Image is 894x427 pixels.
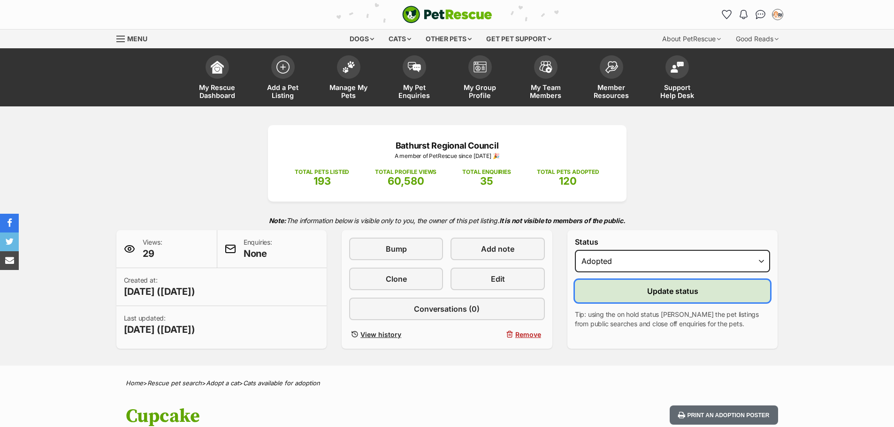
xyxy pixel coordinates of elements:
[116,30,154,46] a: Menu
[124,323,195,336] span: [DATE] ([DATE])
[282,152,612,160] p: A member of PetRescue since [DATE] 🎉
[480,30,558,48] div: Get pet support
[262,83,304,99] span: Add a Pet Listing
[575,280,771,302] button: Update status
[736,7,751,22] button: Notifications
[719,7,785,22] ul: Account quick links
[124,314,195,336] p: Last updated:
[206,379,239,387] a: Adopt a cat
[656,30,727,48] div: About PetRescue
[537,168,599,176] p: TOTAL PETS ADOPTED
[644,51,710,106] a: Support Help Desk
[386,273,407,285] span: Clone
[211,60,224,74] img: dashboard-icon-eb2f2d2d3e046f16d808141f083e7271f6b2e854fb5c12c21221c1fb7104beca.svg
[382,51,447,106] a: My Pet Enquiries
[770,7,785,22] button: My account
[382,30,418,48] div: Cats
[740,10,747,19] img: notifications-46538b983faf8c2785f20acdc204bb7945ddae34d4c08c2a6579f10ce5e182be.svg
[656,83,698,99] span: Support Help Desk
[386,243,407,255] span: Bump
[481,243,514,255] span: Add note
[575,238,771,246] label: Status
[282,139,612,152] p: Bathurst Regional Council
[143,238,162,260] p: Views:
[276,60,290,74] img: add-pet-listing-icon-0afa8454b4691262ce3f59096e99ab1cd57d4a30225e0717b998d2c9b9846f56.svg
[243,379,320,387] a: Cats available for adoption
[499,217,626,225] strong: It is not visible to members of the public.
[328,83,370,99] span: Manage My Pets
[491,273,505,285] span: Edit
[116,211,778,230] p: The information below is visible only to you, the owner of this pet listing.
[590,83,633,99] span: Member Resources
[343,30,381,48] div: Dogs
[408,62,421,72] img: pet-enquiries-icon-7e3ad2cf08bfb03b45e93fb7055b45f3efa6380592205ae92323e6603595dc1f.svg
[313,175,331,187] span: 193
[753,7,768,22] a: Conversations
[126,405,523,427] h1: Cupcake
[515,330,541,339] span: Remove
[414,303,480,315] span: Conversations (0)
[349,238,443,260] a: Bump
[480,175,493,187] span: 35
[719,7,734,22] a: Favourites
[525,83,567,99] span: My Team Members
[196,83,238,99] span: My Rescue Dashboard
[459,83,501,99] span: My Group Profile
[756,10,765,19] img: chat-41dd97257d64d25036548639549fe6c8038ab92f7586957e7f3b1b290dea8141.svg
[451,268,544,290] a: Edit
[513,51,579,106] a: My Team Members
[393,83,436,99] span: My Pet Enquiries
[729,30,785,48] div: Good Reads
[539,61,552,73] img: team-members-icon-5396bd8760b3fe7c0b43da4ab00e1e3bb1a5d9ba89233759b79545d2d3fc5d0d.svg
[184,51,250,106] a: My Rescue Dashboard
[670,405,778,425] button: Print an adoption poster
[349,328,443,341] a: View history
[269,217,286,225] strong: Note:
[316,51,382,106] a: Manage My Pets
[124,276,195,298] p: Created at:
[402,6,492,23] img: logo-cat-932fe2b9b8326f06289b0f2fb663e598f794de774fb13d1741a6617ecf9a85b4.svg
[575,310,771,329] p: Tip: using the on hold status [PERSON_NAME] the pet listings from public searches and close off e...
[295,168,349,176] p: TOTAL PETS LISTED
[451,238,544,260] a: Add note
[474,61,487,73] img: group-profile-icon-3fa3cf56718a62981997c0bc7e787c4b2cf8bcc04b72c1350f741eb67cf2f40e.svg
[126,379,143,387] a: Home
[147,379,202,387] a: Rescue pet search
[451,328,544,341] button: Remove
[124,285,195,298] span: [DATE] ([DATE])
[375,168,436,176] p: TOTAL PROFILE VIEWS
[402,6,492,23] a: PetRescue
[462,168,511,176] p: TOTAL ENQUIRIES
[342,61,355,73] img: manage-my-pets-icon-02211641906a0b7f246fdf0571729dbe1e7629f14944591b6c1af311fb30b64b.svg
[250,51,316,106] a: Add a Pet Listing
[671,61,684,73] img: help-desk-icon-fdf02630f3aa405de69fd3d07c3f3aa587a6932b1a1747fa1d2bba05be0121f9.svg
[647,285,698,297] span: Update status
[559,175,577,187] span: 120
[244,238,272,260] p: Enquiries:
[579,51,644,106] a: Member Resources
[447,51,513,106] a: My Group Profile
[244,247,272,260] span: None
[349,298,545,320] a: Conversations (0)
[127,35,147,43] span: Menu
[102,380,792,387] div: > > >
[773,10,782,19] img: Heidi McMahon profile pic
[349,268,443,290] a: Clone
[360,330,401,339] span: View history
[419,30,478,48] div: Other pets
[605,61,618,74] img: member-resources-icon-8e73f808a243e03378d46382f2149f9095a855e16c252ad45f914b54edf8863c.svg
[143,247,162,260] span: 29
[388,175,424,187] span: 60,580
